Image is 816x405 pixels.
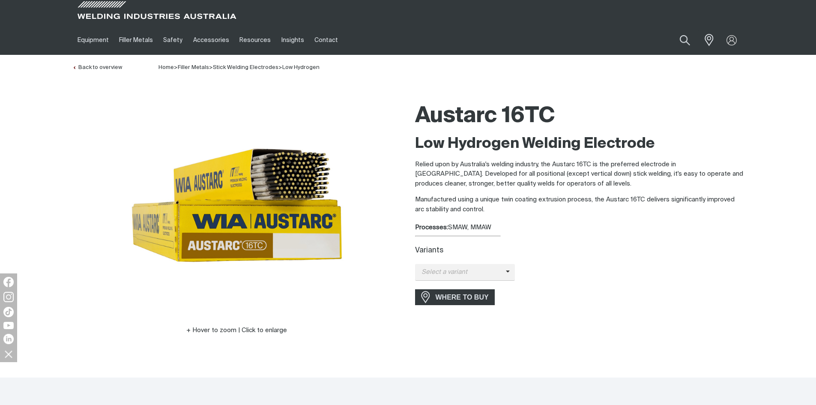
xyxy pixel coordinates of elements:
span: > [278,65,282,70]
img: YouTube [3,322,14,329]
img: hide socials [1,347,16,361]
span: WHERE TO BUY [430,291,494,304]
a: Contact [309,25,343,55]
a: Filler Metals [114,25,158,55]
a: Filler Metals [178,65,209,70]
div: SMAW, MMAW [415,223,744,233]
img: Facebook [3,277,14,287]
img: LinkedIn [3,334,14,344]
a: Low Hydrogen [282,65,320,70]
p: Manufactured using a unique twin coating extrusion process, the Austarc 16TC delivers significant... [415,195,744,214]
strong: Processes: [415,224,448,231]
a: Equipment [72,25,114,55]
a: Insights [276,25,309,55]
label: Variants [415,247,443,254]
input: Product name or item number... [659,30,699,50]
span: Home [158,65,174,70]
span: > [209,65,213,70]
a: Safety [158,25,188,55]
img: TikTok [3,307,14,317]
a: Resources [234,25,276,55]
a: Home [158,64,174,70]
img: Austarc 16TC [130,98,344,312]
nav: Main [72,25,576,55]
button: Search products [670,30,699,50]
button: Hover to zoom | Click to enlarge [181,325,292,336]
span: > [174,65,178,70]
a: Stick Welding Electrodes [213,65,278,70]
span: Select a variant [415,267,506,277]
a: WHERE TO BUY [415,289,495,305]
a: Accessories [188,25,234,55]
h2: Low Hydrogen Welding Electrode [415,135,744,153]
h1: Austarc 16TC [415,102,744,130]
a: Back to overview of Low Hydrogen [72,65,122,70]
img: Instagram [3,292,14,302]
p: Relied upon by Australia's welding industry, the Austarc 16TC is the preferred electrode in [GEOG... [415,160,744,189]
